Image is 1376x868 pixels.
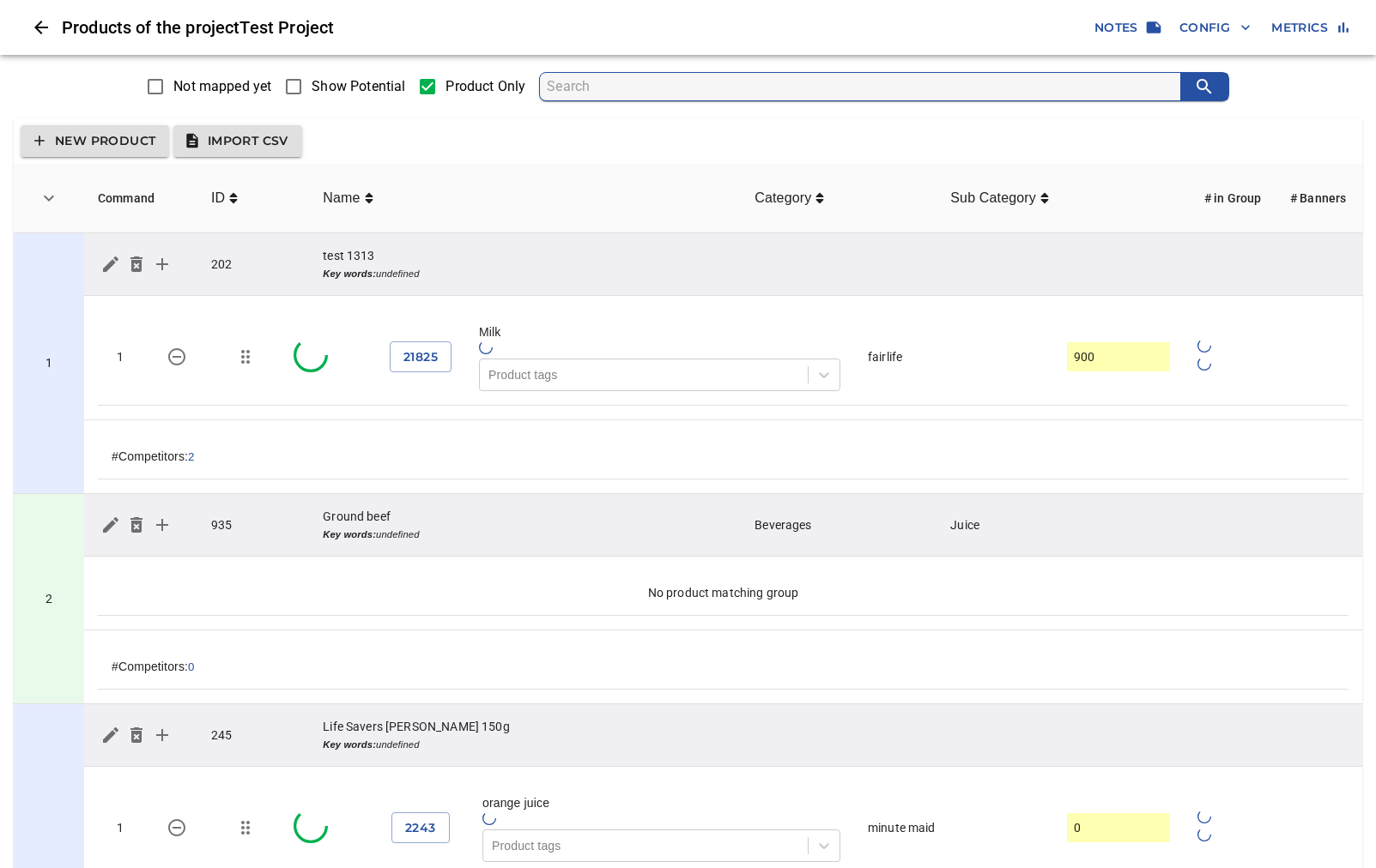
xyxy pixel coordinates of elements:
[755,188,815,208] span: Category
[323,188,364,208] span: Name
[98,570,1349,616] td: No product matching group
[309,704,741,767] td: Life Savers [PERSON_NAME] 150g
[391,812,450,844] button: 2243
[741,494,937,557] td: Beverages
[323,529,419,539] i: undefined
[854,310,1053,406] td: fairlife
[323,188,373,208] span: Name
[390,341,452,373] button: 21825
[112,658,1335,675] div: #Competitors:
[21,125,169,157] button: New Product
[225,807,266,848] button: Move/change group for 2243
[1191,164,1276,233] th: # in Group
[446,76,525,97] span: Product Only
[1074,815,1163,841] input: actual size
[309,494,741,557] td: Ground beef
[479,323,840,341] div: Milk
[197,233,309,296] td: 202
[211,188,238,208] span: ID
[1088,12,1166,44] button: Notes
[197,494,309,557] td: 935
[1264,12,1355,44] button: Metrics
[950,188,1040,208] span: Sub Category
[312,76,405,97] span: Show Potential
[323,268,376,279] b: Key words:
[323,529,376,539] b: Key words:
[197,704,309,767] td: 245
[323,739,419,750] i: undefined
[34,130,155,152] span: New Product
[1094,17,1159,39] span: Notes
[211,188,229,208] span: ID
[112,448,1335,465] div: #Competitors:
[403,347,438,368] span: 21825
[62,14,1088,41] h6: Products of the project Test Project
[950,188,1049,208] span: Sub Category
[14,494,84,704] td: 935 - Ground beef
[21,7,62,48] button: Close
[1074,344,1163,370] input: actual size
[14,233,84,494] td: 202 - test 1313
[98,310,142,406] td: 1
[937,494,1191,557] td: Juice
[482,794,840,811] div: orange juice
[173,76,271,97] span: Not mapped yet
[187,130,288,152] span: Import CSV
[755,188,824,208] span: Category
[225,336,266,377] button: Move/change group for 21825
[309,233,741,296] td: test 1313
[188,660,194,673] button: 0
[405,817,436,839] span: 2243
[1271,17,1349,39] span: Metrics
[1276,164,1362,233] th: # Banners
[156,336,197,377] button: 21825 - Milk
[323,739,376,750] b: Key words:
[323,268,419,279] i: undefined
[1173,12,1258,44] button: Config
[188,450,194,463] button: 2
[1180,73,1228,100] button: search
[84,164,197,233] th: Command
[173,125,302,157] button: Import CSV
[1179,17,1251,39] span: Config
[156,807,197,848] button: 2243 - orange juice
[547,73,1180,100] input: search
